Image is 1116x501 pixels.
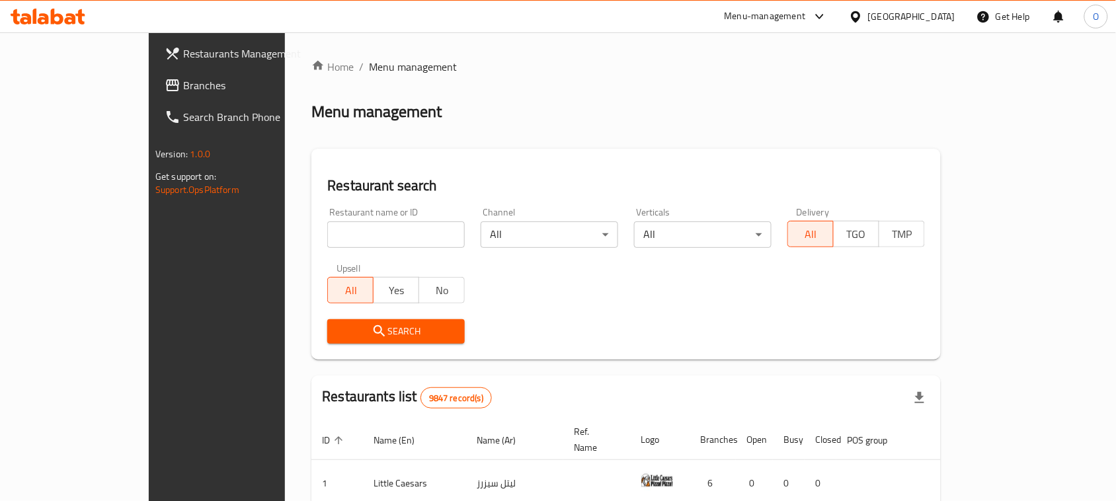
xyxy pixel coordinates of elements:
[420,387,492,408] div: Total records count
[154,101,335,133] a: Search Branch Phone
[424,281,459,300] span: No
[481,221,618,248] div: All
[155,145,188,163] span: Version:
[369,59,457,75] span: Menu management
[421,392,491,405] span: 9847 record(s)
[574,424,614,455] span: Ref. Name
[736,420,773,460] th: Open
[879,221,925,247] button: TMP
[311,101,442,122] h2: Menu management
[418,277,465,303] button: No
[322,432,347,448] span: ID
[190,145,210,163] span: 1.0.0
[904,382,936,414] div: Export file
[797,208,830,217] label: Delivery
[805,420,836,460] th: Closed
[155,181,239,198] a: Support.OpsPlatform
[322,387,492,408] h2: Restaurants list
[338,323,454,340] span: Search
[634,221,772,248] div: All
[373,277,419,303] button: Yes
[327,277,374,303] button: All
[311,59,941,75] nav: breadcrumb
[337,264,361,273] label: Upsell
[477,432,533,448] span: Name (Ar)
[333,281,368,300] span: All
[773,420,805,460] th: Busy
[787,221,834,247] button: All
[1093,9,1099,24] span: O
[641,464,674,497] img: Little Caesars
[183,77,325,93] span: Branches
[847,432,904,448] span: POS group
[327,319,465,344] button: Search
[630,420,690,460] th: Logo
[374,432,432,448] span: Name (En)
[379,281,414,300] span: Yes
[183,109,325,125] span: Search Branch Phone
[327,176,925,196] h2: Restaurant search
[154,38,335,69] a: Restaurants Management
[885,225,920,244] span: TMP
[155,168,216,185] span: Get support on:
[154,69,335,101] a: Branches
[327,221,465,248] input: Search for restaurant name or ID..
[359,59,364,75] li: /
[183,46,325,61] span: Restaurants Management
[793,225,828,244] span: All
[725,9,806,24] div: Menu-management
[833,221,879,247] button: TGO
[868,9,955,24] div: [GEOGRAPHIC_DATA]
[839,225,874,244] span: TGO
[690,420,736,460] th: Branches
